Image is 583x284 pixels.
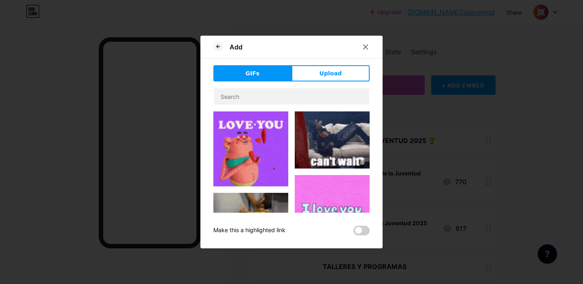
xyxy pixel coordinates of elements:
button: Upload [291,65,370,81]
div: Make this a highlighted link [213,226,285,235]
button: GIFs [213,65,291,81]
div: Add [230,42,243,52]
img: Gihpy [213,111,288,186]
span: GIFs [245,69,260,78]
img: Gihpy [295,175,370,248]
img: Gihpy [213,193,288,249]
img: Gihpy [295,111,370,169]
span: Upload [319,69,342,78]
input: Search [214,88,369,105]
